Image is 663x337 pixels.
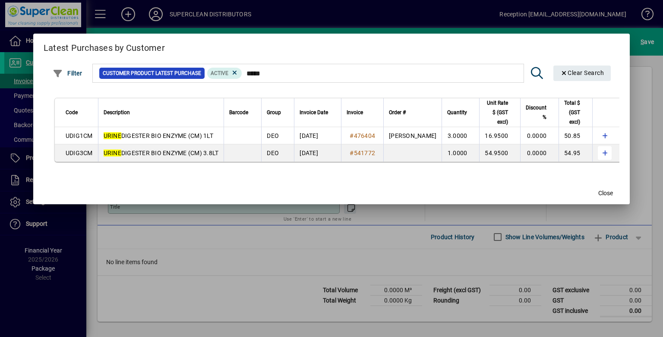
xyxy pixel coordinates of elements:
em: URINE [104,132,121,139]
span: Order # [389,108,406,117]
td: 16.9500 [479,127,520,144]
span: Barcode [229,108,248,117]
td: 3.0000 [442,127,479,144]
span: DIGESTER BIO ENZYME (CM) 3.8LT [104,150,219,156]
span: UDIG1CM [66,132,93,139]
span: Quantity [447,108,467,117]
button: Filter [51,66,85,81]
a: #476404 [347,131,378,140]
td: 0.0000 [520,144,559,162]
a: #541772 [347,148,378,158]
div: Unit Rate $ (GST excl) [485,98,516,127]
span: Customer Product Latest Purchase [103,69,201,78]
span: # [350,150,354,156]
span: Clear Search [560,69,604,76]
td: 50.85 [559,127,592,144]
div: Quantity [447,108,475,117]
span: # [350,132,354,139]
td: [DATE] [294,144,341,162]
span: Group [267,108,281,117]
div: Order # [389,108,436,117]
td: [DATE] [294,127,341,144]
div: Description [104,108,219,117]
span: Discount % [526,103,546,122]
div: Code [66,108,93,117]
div: Barcode [229,108,256,117]
span: 476404 [354,132,376,139]
div: Invoice [347,108,378,117]
td: [PERSON_NAME] [383,127,442,144]
button: Close [592,185,619,201]
h2: Latest Purchases by Customer [33,34,630,59]
span: Active [211,70,228,76]
td: 1.0000 [442,144,479,162]
em: URINE [104,150,121,156]
span: UDIG3CM [66,150,93,156]
div: Discount % [526,103,554,122]
span: DIGESTER BIO ENZYME (CM) 1LT [104,132,213,139]
td: 54.95 [559,144,592,162]
span: Close [598,189,613,198]
span: 541772 [354,150,376,156]
td: 0.0000 [520,127,559,144]
span: Code [66,108,78,117]
button: Clear [553,66,611,81]
span: Filter [53,70,82,77]
td: 54.9500 [479,144,520,162]
span: DEO [267,150,279,156]
div: Invoice Date [300,108,336,117]
div: Total $ (GST excl) [564,98,588,127]
span: Description [104,108,130,117]
span: DEO [267,132,279,139]
div: Group [267,108,289,117]
mat-chip: Product Activation Status: Active [207,68,242,79]
span: Total $ (GST excl) [564,98,580,127]
span: Invoice [347,108,363,117]
span: Unit Rate $ (GST excl) [485,98,508,127]
span: Invoice Date [300,108,328,117]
